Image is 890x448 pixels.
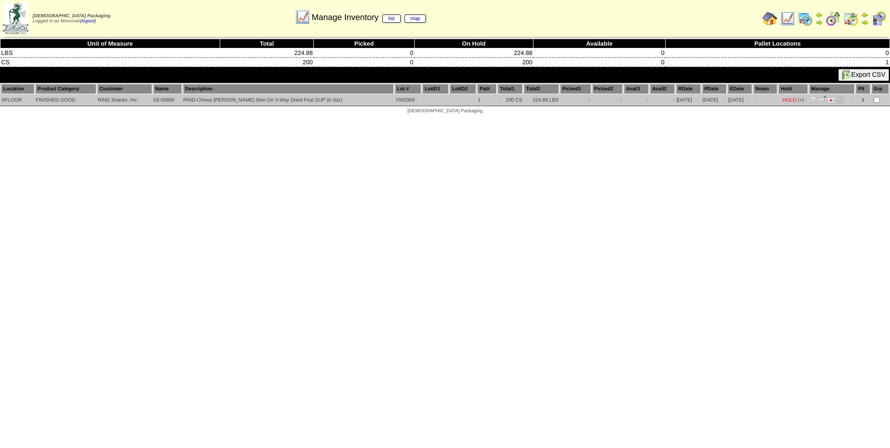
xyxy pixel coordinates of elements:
[665,48,890,58] td: 0
[414,48,533,58] td: 224.88
[97,84,152,94] th: Customer
[422,84,449,94] th: LotID1
[826,11,841,26] img: calendarblend.gif
[778,84,808,94] th: Hold
[560,95,591,105] td: -
[33,14,110,24] span: Logged in as Mnorman
[871,11,886,26] img: calendarcustomer.gif
[728,95,752,105] td: [DATE]
[560,84,591,94] th: Picked1
[592,95,623,105] td: -
[728,84,752,94] th: EDate
[220,48,314,58] td: 224.88
[533,58,666,67] td: 0
[183,84,394,94] th: Description
[533,39,666,48] th: Available
[220,39,314,48] th: Total
[183,95,394,105] td: RIND-Chewy [PERSON_NAME] Skin-On 3-Way Dried Fruit SUP (6-3oz)
[407,109,482,114] span: [DEMOGRAPHIC_DATA] Packaging
[395,84,421,94] th: Lot #
[816,11,823,19] img: arrowleft.gif
[592,84,623,94] th: Picked2
[0,58,220,67] td: CS
[35,95,96,105] td: FINISHED GOOD
[498,95,523,105] td: 200 CS
[843,11,858,26] img: calendarinout.gif
[816,19,823,26] img: arrowright.gif
[861,19,869,26] img: arrowright.gif
[650,95,675,105] td: -
[3,3,28,34] img: zoroco-logo-small.webp
[665,58,890,67] td: 1
[395,95,421,105] td: 7003369
[382,14,400,23] a: list
[827,95,835,103] img: Manage Hold
[838,69,889,81] button: Export CSV
[414,39,533,48] th: On Hold
[0,48,220,58] td: LBS
[414,58,533,67] td: 200
[524,84,559,94] th: Total2
[314,48,414,58] td: 0
[311,13,426,22] span: Manage Inventory
[295,10,310,25] img: line_graph.gif
[153,84,182,94] th: Name
[650,84,675,94] th: Avail2
[798,11,813,26] img: calendarprod.gif
[676,95,701,105] td: [DATE]
[624,84,649,94] th: Avail1
[780,11,795,26] img: line_graph.gif
[798,97,804,103] div: (+)
[856,97,870,103] div: 1
[0,39,220,48] th: Unit of Measure
[477,84,497,94] th: Pal#
[498,84,523,94] th: Total1
[753,84,777,94] th: Notes
[624,95,649,105] td: -
[1,84,34,94] th: Location
[97,95,152,105] td: RIND Snacks, Inc.
[450,84,476,94] th: LotID2
[809,84,855,94] th: Manage
[702,84,727,94] th: PDate
[1,95,34,105] td: XFLOOR
[665,39,890,48] th: Pallet Locations
[35,84,96,94] th: Product Category
[405,14,426,23] a: map
[861,11,869,19] img: arrowleft.gif
[524,95,559,105] td: 224.88 LBS
[220,58,314,67] td: 200
[856,84,870,94] th: Plt
[702,95,727,105] td: [DATE]
[314,39,414,48] th: Picked
[842,70,851,80] img: excel.gif
[762,11,777,26] img: home.gif
[782,97,796,103] div: HOLD
[809,95,817,103] img: Adjust
[477,95,497,105] td: 1
[153,95,182,105] td: 03-00866
[837,97,843,104] i: Note
[871,84,889,94] th: Grp
[314,58,414,67] td: 0
[676,84,701,94] th: RDate
[33,14,110,19] span: [DEMOGRAPHIC_DATA] Packaging
[533,48,666,58] td: 0
[818,95,826,103] img: Move
[80,19,96,24] a: (logout)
